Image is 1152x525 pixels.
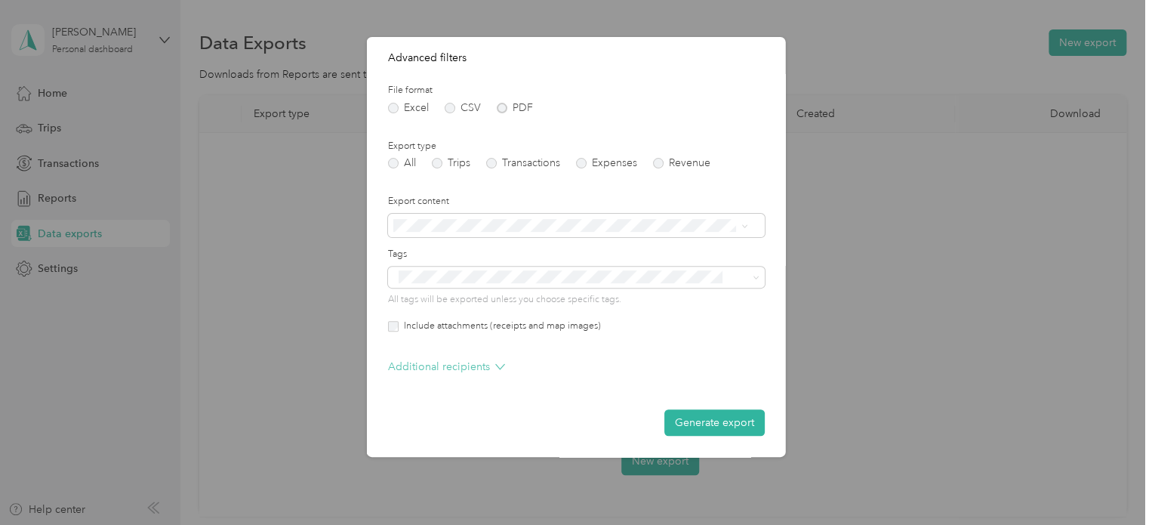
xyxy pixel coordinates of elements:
[388,103,429,113] label: Excel
[388,140,765,153] label: Export type
[388,84,765,97] label: File format
[388,293,765,307] p: All tags will be exported unless you choose specific tags.
[1067,440,1152,525] iframe: Everlance-gr Chat Button Frame
[388,195,765,208] label: Export content
[388,158,416,168] label: All
[653,158,710,168] label: Revenue
[388,359,505,375] p: Additional recipients
[576,158,637,168] label: Expenses
[388,248,765,261] label: Tags
[486,158,560,168] label: Transactions
[664,409,765,436] button: Generate export
[388,50,765,66] p: Advanced filters
[497,103,533,113] label: PDF
[399,320,601,333] label: Include attachments (receipts and map images)
[445,103,481,113] label: CSV
[432,158,470,168] label: Trips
